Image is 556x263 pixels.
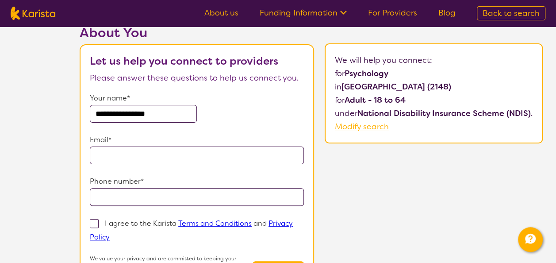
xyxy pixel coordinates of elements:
p: Email* [90,133,304,147]
a: Blog [438,8,456,18]
p: for [335,67,533,80]
p: for [335,93,533,107]
p: I agree to the Karista and [90,219,293,242]
b: Adult - 18 to 64 [345,95,406,105]
a: About us [204,8,238,18]
span: Back to search [483,8,540,19]
p: Your name* [90,92,304,105]
b: National Disability Insurance Scheme (NDIS) [357,108,531,119]
p: under . [335,107,533,120]
p: We will help you connect: [335,54,533,67]
b: Psychology [345,68,388,79]
b: [GEOGRAPHIC_DATA] (2148) [341,81,451,92]
a: Modify search [335,121,389,132]
a: For Providers [368,8,417,18]
a: Terms and Conditions [178,219,252,228]
b: Let us help you connect to providers [90,54,278,68]
h2: About You [80,25,314,41]
a: Back to search [477,6,545,20]
a: Funding Information [260,8,347,18]
button: Channel Menu [518,227,543,252]
p: Please answer these questions to help us connect you. [90,71,304,85]
img: Karista logo [11,7,55,20]
p: in [335,80,533,93]
p: Phone number* [90,175,304,188]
